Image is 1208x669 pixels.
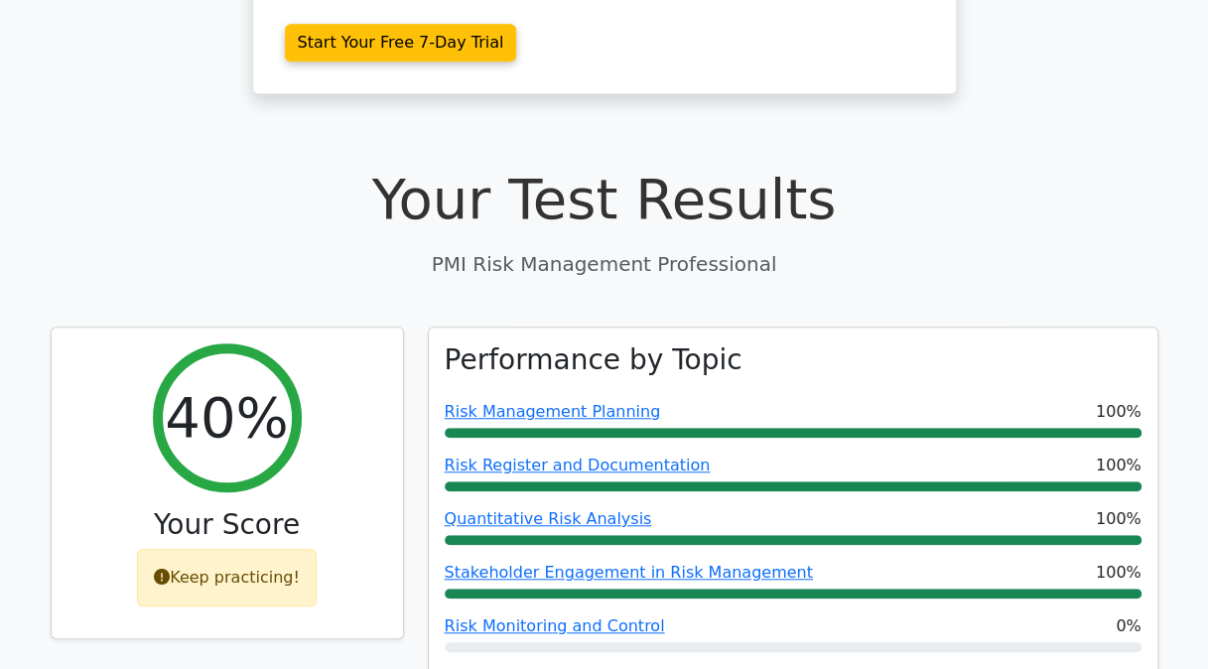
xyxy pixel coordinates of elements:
[137,549,317,606] div: Keep practicing!
[1096,507,1141,531] span: 100%
[1116,614,1141,638] span: 0%
[51,249,1158,279] p: PMI Risk Management Professional
[1096,400,1141,424] span: 100%
[445,343,742,377] h3: Performance by Topic
[445,402,661,421] a: Risk Management Planning
[445,509,652,528] a: Quantitative Risk Analysis
[445,456,711,474] a: Risk Register and Documentation
[445,616,665,635] a: Risk Monitoring and Control
[1096,561,1141,585] span: 100%
[165,384,288,451] h2: 40%
[67,508,387,542] h3: Your Score
[51,166,1158,232] h1: Your Test Results
[285,24,517,62] a: Start Your Free 7-Day Trial
[1096,454,1141,477] span: 100%
[445,563,813,582] a: Stakeholder Engagement in Risk Management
